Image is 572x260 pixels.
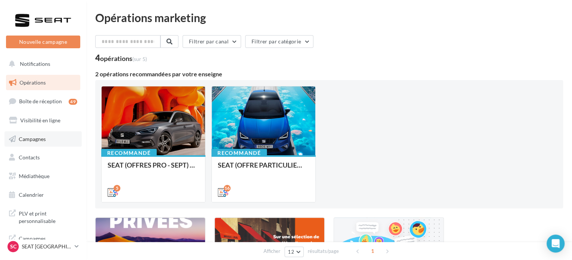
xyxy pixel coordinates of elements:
div: 16 [224,185,231,192]
p: SEAT [GEOGRAPHIC_DATA] [22,243,72,250]
span: 12 [288,249,294,255]
button: Filtrer par catégorie [245,35,313,48]
span: résultats/page [308,248,339,255]
span: Afficher [264,248,280,255]
span: Campagnes DataOnDemand [19,233,77,250]
button: 12 [285,247,304,257]
div: Opérations marketing [95,12,563,23]
a: SC SEAT [GEOGRAPHIC_DATA] [6,239,80,254]
span: Opérations [19,79,46,86]
div: 4 [95,54,147,62]
span: Calendrier [19,192,44,198]
a: Campagnes DataOnDemand [4,230,82,253]
span: Campagnes [19,135,46,142]
span: Médiathèque [19,173,49,179]
span: Notifications [20,61,50,67]
div: 2 opérations recommandées par votre enseigne [95,71,563,77]
div: SEAT (OFFRES PRO - SEPT) - SOCIAL MEDIA [108,161,199,176]
div: Recommandé [211,149,267,157]
span: SC [10,243,16,250]
a: Opérations [4,75,82,91]
button: Filtrer par canal [183,35,241,48]
a: Contacts [4,150,82,165]
a: Visibilité en ligne [4,113,82,128]
a: Calendrier [4,187,82,203]
a: Médiathèque [4,168,82,184]
button: Nouvelle campagne [6,36,80,48]
a: Campagnes [4,131,82,147]
span: 1 [367,245,379,257]
span: Contacts [19,154,40,160]
span: Boîte de réception [19,98,62,104]
a: PLV et print personnalisable [4,205,82,227]
div: 49 [69,99,77,105]
div: SEAT (OFFRE PARTICULIER - SEPT) - SOCIAL MEDIA [218,161,309,176]
div: Recommandé [101,149,157,157]
span: Visibilité en ligne [20,117,60,123]
div: opérations [100,55,147,62]
a: Boîte de réception49 [4,93,82,109]
button: Notifications [4,56,79,72]
span: PLV et print personnalisable [19,208,77,224]
div: 5 [114,185,120,192]
span: (sur 5) [132,56,147,62]
div: Open Intercom Messenger [547,235,565,253]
